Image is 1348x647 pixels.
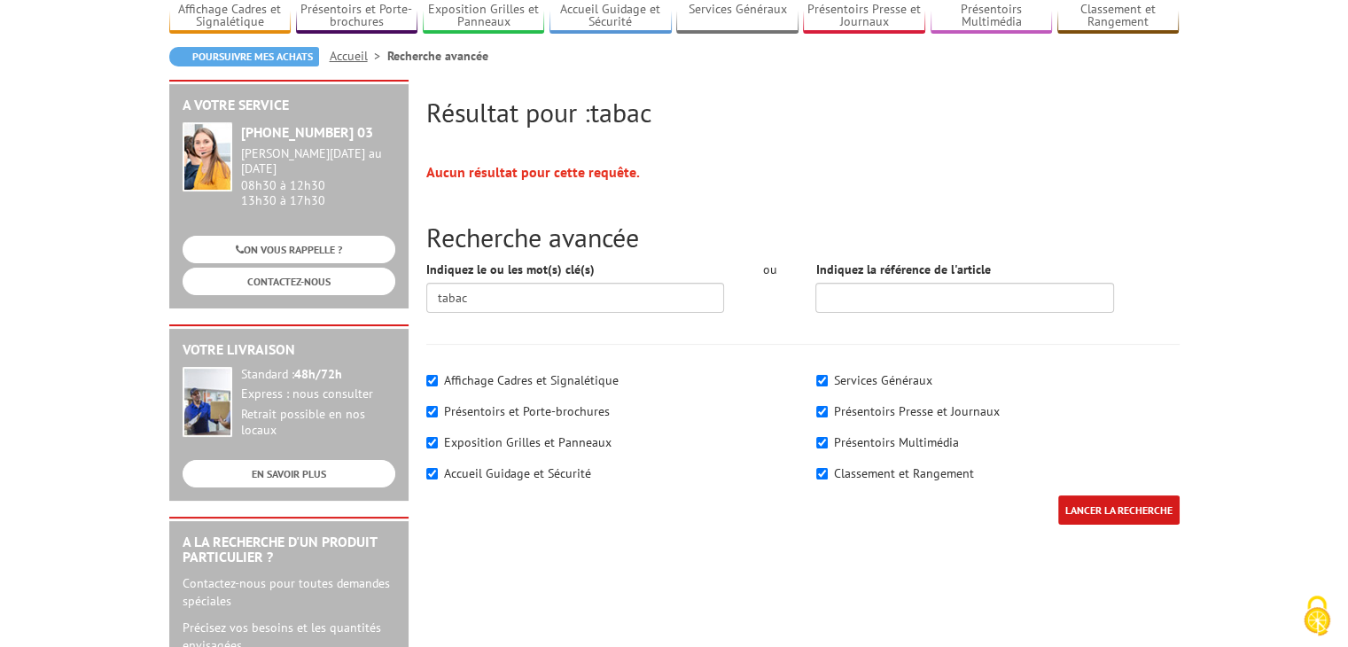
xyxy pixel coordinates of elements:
[183,122,232,191] img: widget-service.jpg
[241,407,395,439] div: Retrait possible en nos locaux
[426,261,595,278] label: Indiquez le ou les mot(s) clé(s)
[549,2,672,31] a: Accueil Guidage et Sécurité
[816,437,828,448] input: Présentoirs Multimédia
[426,468,438,479] input: Accueil Guidage et Sécurité
[1057,2,1180,31] a: Classement et Rangement
[1295,594,1339,638] img: Cookies (fenêtre modale)
[169,47,319,66] a: Poursuivre mes achats
[426,163,640,181] strong: Aucun résultat pour cette requête.
[426,375,438,386] input: Affichage Cadres et Signalétique
[816,468,828,479] input: Classement et Rangement
[330,48,387,64] a: Accueil
[834,403,1000,419] label: Présentoirs Presse et Journaux
[834,434,959,450] label: Présentoirs Multimédia
[183,534,395,565] h2: A la recherche d'un produit particulier ?
[590,95,651,129] span: tabac
[183,342,395,358] h2: Votre livraison
[241,386,395,402] div: Express : nous consulter
[931,2,1053,31] a: Présentoirs Multimédia
[241,146,395,176] div: [PERSON_NAME][DATE] au [DATE]
[183,236,395,263] a: ON VOUS RAPPELLE ?
[296,2,418,31] a: Présentoirs et Porte-brochures
[444,434,612,450] label: Exposition Grilles et Panneaux
[834,372,932,388] label: Services Généraux
[387,47,488,65] li: Recherche avancée
[444,372,619,388] label: Affichage Cadres et Signalétique
[294,366,342,382] strong: 48h/72h
[816,375,828,386] input: Services Généraux
[183,97,395,113] h2: A votre service
[1286,587,1348,647] button: Cookies (fenêtre modale)
[423,2,545,31] a: Exposition Grilles et Panneaux
[834,465,974,481] label: Classement et Rangement
[426,406,438,417] input: Présentoirs et Porte-brochures
[1058,495,1180,525] input: LANCER LA RECHERCHE
[444,403,610,419] label: Présentoirs et Porte-brochures
[183,460,395,487] a: EN SAVOIR PLUS
[241,146,395,207] div: 08h30 à 12h30 13h30 à 17h30
[426,97,1180,127] h2: Résultat pour :
[444,465,591,481] label: Accueil Guidage et Sécurité
[815,261,990,278] label: Indiquez la référence de l'article
[816,406,828,417] input: Présentoirs Presse et Journaux
[426,222,1180,252] h2: Recherche avancée
[169,2,292,31] a: Affichage Cadres et Signalétique
[426,437,438,448] input: Exposition Grilles et Panneaux
[241,123,373,141] strong: [PHONE_NUMBER] 03
[803,2,925,31] a: Présentoirs Presse et Journaux
[183,268,395,295] a: CONTACTEZ-NOUS
[241,367,395,383] div: Standard :
[751,261,789,278] div: ou
[183,574,395,610] p: Contactez-nous pour toutes demandes spéciales
[183,367,232,437] img: widget-livraison.jpg
[676,2,799,31] a: Services Généraux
